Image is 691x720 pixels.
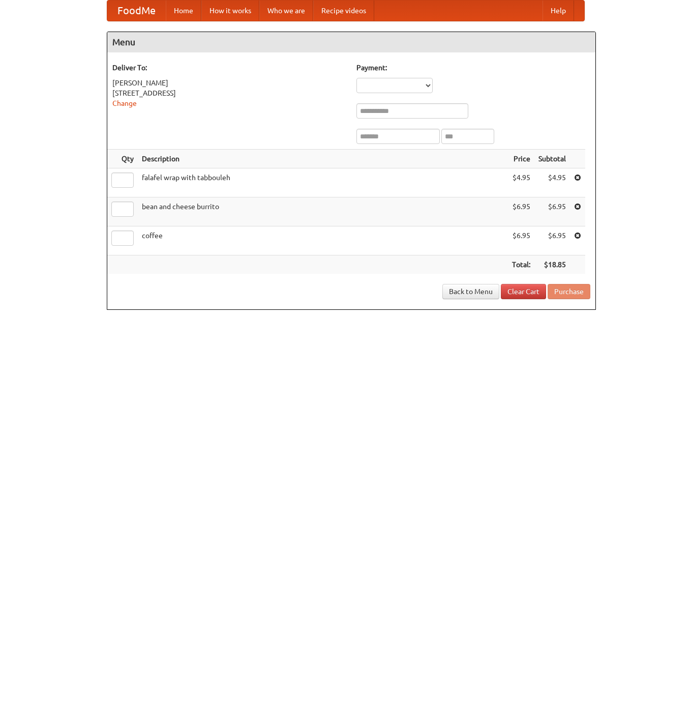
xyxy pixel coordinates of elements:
[259,1,313,21] a: Who we are
[508,197,534,226] td: $6.95
[508,168,534,197] td: $4.95
[138,226,508,255] td: coffee
[138,168,508,197] td: falafel wrap with tabbouleh
[508,226,534,255] td: $6.95
[534,150,570,168] th: Subtotal
[112,78,346,88] div: [PERSON_NAME]
[138,197,508,226] td: bean and cheese burrito
[534,168,570,197] td: $4.95
[107,1,166,21] a: FoodMe
[508,150,534,168] th: Price
[534,197,570,226] td: $6.95
[442,284,499,299] a: Back to Menu
[112,99,137,107] a: Change
[166,1,201,21] a: Home
[508,255,534,274] th: Total:
[534,255,570,274] th: $18.85
[501,284,546,299] a: Clear Cart
[107,150,138,168] th: Qty
[356,63,590,73] h5: Payment:
[107,32,595,52] h4: Menu
[543,1,574,21] a: Help
[112,88,346,98] div: [STREET_ADDRESS]
[112,63,346,73] h5: Deliver To:
[201,1,259,21] a: How it works
[534,226,570,255] td: $6.95
[313,1,374,21] a: Recipe videos
[138,150,508,168] th: Description
[548,284,590,299] button: Purchase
